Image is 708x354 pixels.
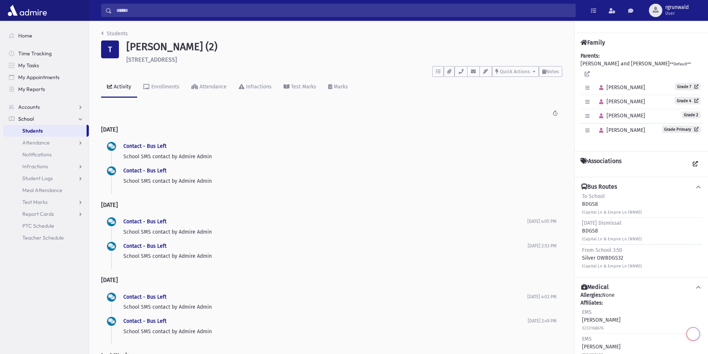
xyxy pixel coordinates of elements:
a: Contact - Bus Left [123,168,167,174]
h2: [DATE] [101,120,562,139]
h4: Medical [581,283,609,291]
a: Student Logs [3,172,89,184]
h4: Associations [581,157,621,171]
div: Marks [332,84,348,90]
a: Contact - Bus Left [123,243,167,249]
button: Bus Routes [581,183,702,191]
span: [PERSON_NAME] [596,98,645,105]
a: Test Marks [278,77,322,98]
a: My Appointments [3,71,89,83]
span: My Appointments [18,74,59,81]
a: Teacher Schedule [3,232,89,244]
span: Report Cards [22,211,54,217]
div: [PERSON_NAME] and [PERSON_NAME] [581,52,702,145]
a: School [3,113,89,125]
div: BDGS8 [582,219,642,243]
span: Grade 2 [682,111,701,118]
div: Enrollments [150,84,180,90]
div: Silver OWBDGS32 [582,246,642,270]
span: Infractions [22,163,48,170]
h2: [DATE] [101,270,562,289]
h4: Family [581,39,605,46]
span: [DATE] Dismissal [582,220,621,226]
span: User [665,10,689,16]
span: Attendance [22,139,50,146]
a: Infractions [233,77,278,98]
a: Grade Primary [662,126,701,133]
span: Accounts [18,104,40,110]
button: Medical [581,283,702,291]
span: Notifications [22,151,52,158]
b: Affiliates: [581,300,603,306]
b: Parents: [581,53,599,59]
a: Attendance [3,137,89,149]
p: School SMS contact by Admire Admin [123,252,528,260]
p: School SMS contact by Admire Admin [123,153,556,160]
span: [DATE] 2:49 PM [528,318,556,324]
a: Infractions [3,160,89,172]
small: (Capital Ln & Empire Ln (NNW)) [582,264,642,269]
span: PTC Schedule [22,223,54,229]
button: Quick Actions [492,66,539,77]
div: Activity [112,84,131,90]
img: AdmirePro [6,3,49,18]
span: Teacher Schedule [22,234,64,241]
h6: [STREET_ADDRESS] [126,56,562,63]
span: EMS [582,309,592,315]
span: [DATE] 4:05 PM [527,219,556,224]
h4: Bus Routes [581,183,617,191]
a: Attendance [185,77,233,98]
div: [PERSON_NAME] [582,308,621,332]
a: Contact - Bus Left [123,294,167,300]
a: Marks [322,77,354,98]
small: 3233168676 [582,326,604,331]
a: Home [3,30,89,42]
span: School [18,116,34,122]
p: School SMS contact by Admire Admin [123,328,528,335]
p: School SMS contact by Admire Admin [123,177,556,185]
a: Report Cards [3,208,89,220]
a: Grade 4 [675,97,701,104]
span: Home [18,32,32,39]
a: Meal Attendance [3,184,89,196]
div: BDGS8 [582,192,642,216]
div: Attendance [198,84,227,90]
span: My Tasks [18,62,39,69]
span: Time Tracking [18,50,52,57]
a: Enrollments [137,77,185,98]
span: EMS [582,336,592,342]
a: Test Marks [3,196,89,208]
span: Quick Actions [500,69,530,74]
span: From School 3:50 [582,247,622,253]
span: My Reports [18,86,45,92]
nav: breadcrumb [101,30,128,40]
span: [DATE] 2:53 PM [528,243,556,249]
h2: [DATE] [101,195,562,214]
a: Students [101,30,128,37]
small: (Capital Ln & Empire Ln (NNW)) [582,237,642,241]
a: Accounts [3,101,89,113]
span: Meal Attendance [22,187,62,194]
span: [PERSON_NAME] [596,113,645,119]
span: Students [22,127,43,134]
div: Infractions [245,84,272,90]
div: T [101,40,119,58]
a: Contact - Bus Left [123,318,167,324]
p: School SMS contact by Admire Admin [123,303,527,311]
a: PTC Schedule [3,220,89,232]
div: Test Marks [290,84,316,90]
small: (Capital Ln & Empire Ln (NNW)) [582,210,642,215]
span: [PERSON_NAME] [596,84,645,91]
p: School SMS contact by Admire Admin [123,228,527,236]
button: Notes [539,66,562,77]
a: Contact - Bus Left [123,143,167,149]
span: Notes [546,69,559,74]
a: Activity [101,77,137,98]
a: Time Tracking [3,48,89,59]
span: [DATE] 4:02 PM [527,294,556,299]
span: rgrunwald [665,4,689,10]
a: Contact - Bus Left [123,218,167,225]
a: Notifications [3,149,89,160]
a: Grade 7 [675,83,701,90]
a: Students [3,125,87,137]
